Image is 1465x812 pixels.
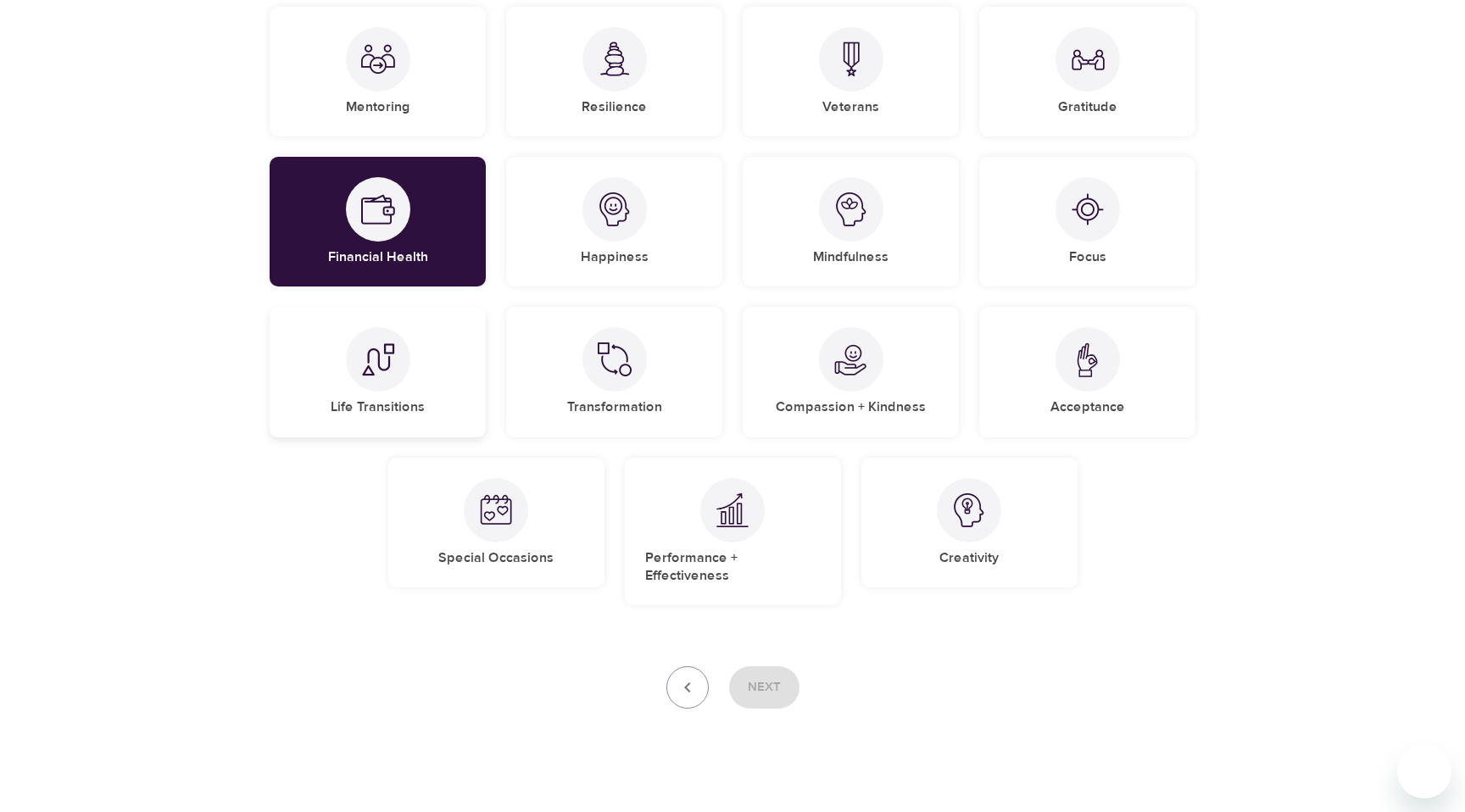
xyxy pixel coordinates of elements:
h5: Happiness [581,248,649,266]
iframe: Button to launch messaging window [1397,744,1451,798]
h5: Compassion + Kindness [776,398,926,416]
h5: Special Occasions [438,549,554,567]
img: Gratitude [1071,42,1105,76]
img: Financial Health [361,192,395,226]
div: Financial HealthFinancial Health [270,157,486,286]
img: Compassion + Kindness [834,342,868,376]
img: Performance + Effectiveness [716,492,749,527]
div: GratitudeGratitude [979,7,1195,136]
div: MindfulnessMindfulness [743,157,959,286]
div: Performance + EffectivenessPerformance + Effectiveness [625,458,841,606]
img: Life Transitions [361,342,395,376]
h5: Creativity [939,549,999,567]
h5: Performance + Effectiveness [645,549,821,586]
div: HappinessHappiness [506,157,722,286]
img: Resilience [598,42,632,76]
h5: Resilience [582,98,647,116]
div: Special OccasionsSpecial Occasions [388,458,604,587]
div: AcceptanceAcceptance [979,307,1195,437]
img: Happiness [598,192,632,226]
h5: Mindfulness [813,248,888,266]
h5: Acceptance [1050,398,1125,416]
img: Special Occasions [479,493,513,527]
h5: Transformation [567,398,662,416]
h5: Financial Health [328,248,428,266]
h5: Gratitude [1058,98,1117,116]
img: Creativity [952,493,986,527]
div: TransformationTransformation [506,307,722,437]
h5: Life Transitions [331,398,425,416]
div: CreativityCreativity [861,458,1078,587]
img: Mindfulness [834,192,868,226]
div: VeteransVeterans [743,7,959,136]
h5: Veterans [822,98,879,116]
div: Compassion + KindnessCompassion + Kindness [743,307,959,437]
img: Mentoring [361,42,395,76]
img: Acceptance [1071,342,1105,377]
img: Focus [1071,192,1105,226]
img: Veterans [834,42,868,76]
div: FocusFocus [979,157,1195,286]
div: Life TransitionsLife Transitions [270,307,486,437]
div: MentoringMentoring [270,7,486,136]
div: ResilienceResilience [506,7,722,136]
img: Transformation [598,342,632,376]
h5: Mentoring [346,98,410,116]
h5: Focus [1069,248,1106,266]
